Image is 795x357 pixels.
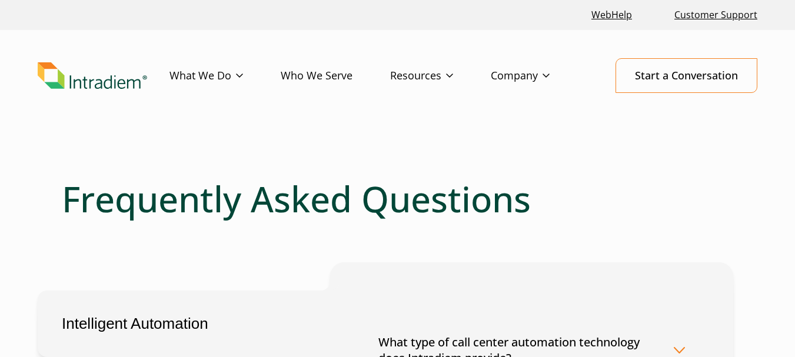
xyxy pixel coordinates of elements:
a: Customer Support [670,2,762,28]
a: Who We Serve [281,59,390,93]
a: Link to homepage of Intradiem [38,62,169,89]
a: Resources [390,59,491,93]
a: Start a Conversation [616,58,757,93]
img: Intradiem [38,62,147,89]
button: Intelligent Automation [38,291,330,357]
a: What We Do [169,59,281,93]
a: Company [491,59,587,93]
a: Link opens in a new window [587,2,637,28]
h1: Frequently Asked Questions [62,178,733,220]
